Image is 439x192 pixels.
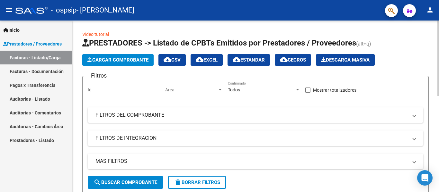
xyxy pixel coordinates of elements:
span: Mostrar totalizadores [313,86,356,94]
h3: Filtros [88,71,110,80]
span: Todos [228,87,240,92]
mat-expansion-panel-header: MAS FILTROS [88,154,423,169]
span: Prestadores / Proveedores [3,40,62,47]
mat-icon: search [94,179,101,186]
mat-icon: cloud_download [164,56,171,63]
mat-panel-title: FILTROS DE INTEGRACION [95,135,408,142]
button: EXCEL [191,54,223,66]
span: Estandar [233,57,265,63]
button: Descarga Masiva [316,54,375,66]
mat-expansion-panel-header: FILTROS DE INTEGRACION [88,130,423,146]
mat-expansion-panel-header: FILTROS DEL COMPROBANTE [88,107,423,123]
mat-icon: cloud_download [280,56,288,63]
span: EXCEL [196,57,218,63]
a: Video tutorial [82,32,109,37]
span: Inicio [3,27,20,34]
span: (alt+q) [356,41,371,47]
button: Estandar [228,54,270,66]
span: Gecros [280,57,306,63]
mat-icon: cloud_download [196,56,203,63]
button: Gecros [275,54,311,66]
button: Borrar Filtros [168,176,226,189]
mat-icon: delete [174,179,182,186]
span: CSV [164,57,181,63]
span: Descarga Masiva [321,57,370,63]
mat-icon: person [426,6,434,14]
div: Open Intercom Messenger [417,170,433,186]
mat-panel-title: MAS FILTROS [95,158,408,165]
button: Buscar Comprobante [88,176,163,189]
span: Borrar Filtros [174,179,220,185]
mat-panel-title: FILTROS DEL COMPROBANTE [95,112,408,119]
span: Buscar Comprobante [94,179,157,185]
span: - ospsip [51,3,76,17]
span: Area [165,87,217,93]
mat-icon: cloud_download [233,56,240,63]
button: CSV [158,54,186,66]
span: Cargar Comprobante [87,57,148,63]
span: - [PERSON_NAME] [76,3,134,17]
app-download-masive: Descarga masiva de comprobantes (adjuntos) [316,54,375,66]
mat-icon: menu [5,6,13,14]
span: PRESTADORES -> Listado de CPBTs Emitidos por Prestadores / Proveedores [82,38,356,47]
button: Cargar Comprobante [82,54,154,66]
